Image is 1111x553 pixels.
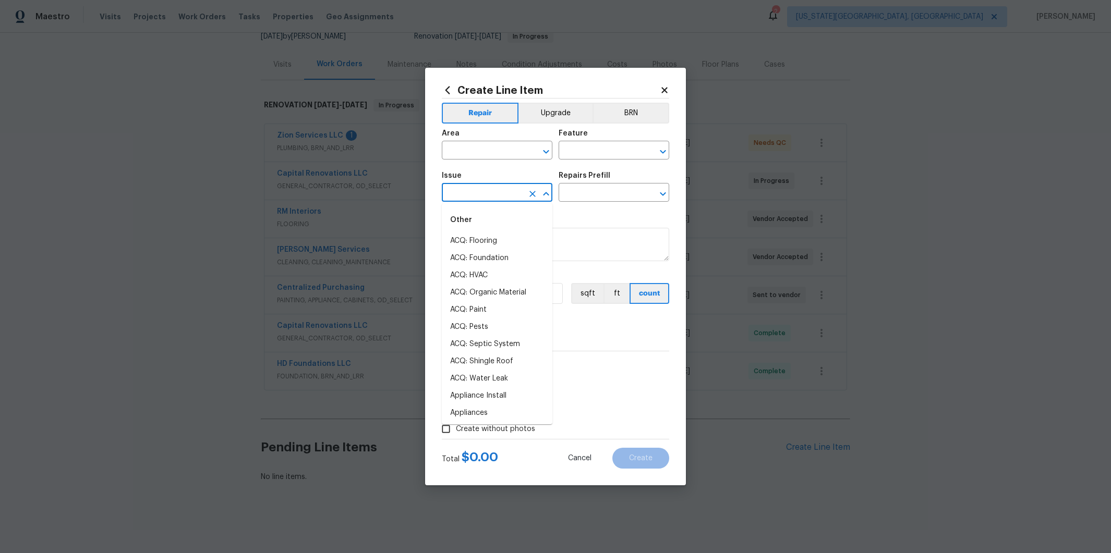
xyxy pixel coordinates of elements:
[656,187,670,201] button: Open
[568,454,591,462] span: Cancel
[559,172,610,179] h5: Repairs Prefill
[442,84,660,96] h2: Create Line Item
[593,103,669,124] button: BRN
[442,387,552,404] li: Appliance Install
[442,172,462,179] h5: Issue
[442,422,552,439] li: Bathroom Accesories
[456,424,535,435] span: Create without photos
[442,404,552,422] li: Appliances
[442,370,552,387] li: ACQ: Water Leak
[442,232,552,250] li: ACQ: Flooring
[442,284,552,301] li: ACQ: Organic Material
[442,250,552,267] li: ACQ: Foundation
[442,301,552,318] li: ACQ: Paint
[442,207,552,232] div: Other
[442,103,518,124] button: Repair
[539,144,553,159] button: Open
[551,448,608,469] button: Cancel
[629,454,653,462] span: Create
[442,336,552,353] li: ACQ: Septic System
[442,353,552,370] li: ACQ: Shingle Roof
[612,448,669,469] button: Create
[442,130,460,137] h5: Area
[559,130,588,137] h5: Feature
[442,267,552,284] li: ACQ: HVAC
[462,451,498,463] span: $ 0.00
[539,187,553,201] button: Close
[442,452,498,464] div: Total
[518,103,593,124] button: Upgrade
[525,187,540,201] button: Clear
[656,144,670,159] button: Open
[603,283,630,304] button: ft
[630,283,669,304] button: count
[442,318,552,336] li: ACQ: Pests
[571,283,603,304] button: sqft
